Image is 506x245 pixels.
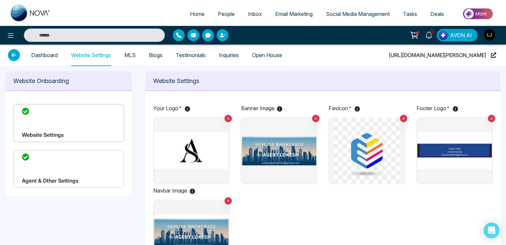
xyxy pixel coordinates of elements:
[429,29,435,35] span: 2
[326,11,390,17] span: Social Media Management
[389,44,486,66] span: [URL][DOMAIN_NAME][PERSON_NAME]
[275,11,313,17] span: Email Marketing
[71,52,111,58] a: Website Settings
[211,8,241,20] a: People
[13,150,124,188] div: Agent & Other Settings
[329,104,405,112] p: Favicon
[153,104,229,112] p: Your Logo
[438,31,448,40] img: Lead Flow
[484,29,495,41] img: User Avatar
[153,187,229,195] p: Navbar Image
[454,6,502,21] img: Market-place.gif
[430,11,444,17] span: Deals
[13,104,124,142] div: Website Settings
[241,104,317,112] p: Banner Image
[424,8,451,20] a: Deals
[330,118,404,184] img: image holder
[248,11,262,17] span: Inbox
[319,8,396,20] a: Social Media Management
[396,8,424,20] a: Tasks
[190,11,205,17] span: Home
[183,8,211,20] a: Home
[437,29,477,41] button: AVON AI
[403,11,417,17] span: Tasks
[252,44,282,66] span: Open House
[416,104,493,112] p: Footer Logo
[11,5,50,21] img: Nova CRM Logo
[13,76,124,85] p: Website Onboarding
[176,52,206,58] a: Testimonials
[387,44,498,66] button: [URL][DOMAIN_NAME][PERSON_NAME]
[149,52,162,58] a: Blogs
[219,52,239,58] a: Inquiries
[269,8,319,20] a: Email Marketing
[417,118,492,184] img: image holder
[241,8,269,20] a: Inbox
[421,29,437,41] a: 2
[218,11,235,17] span: People
[31,52,58,58] a: Dashboard
[242,118,316,184] img: image holder
[483,222,499,238] div: Open Intercom Messenger
[124,52,136,58] a: MLS
[154,118,228,184] img: image holder
[153,76,493,85] p: Website Settings
[450,31,472,39] span: AVON AI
